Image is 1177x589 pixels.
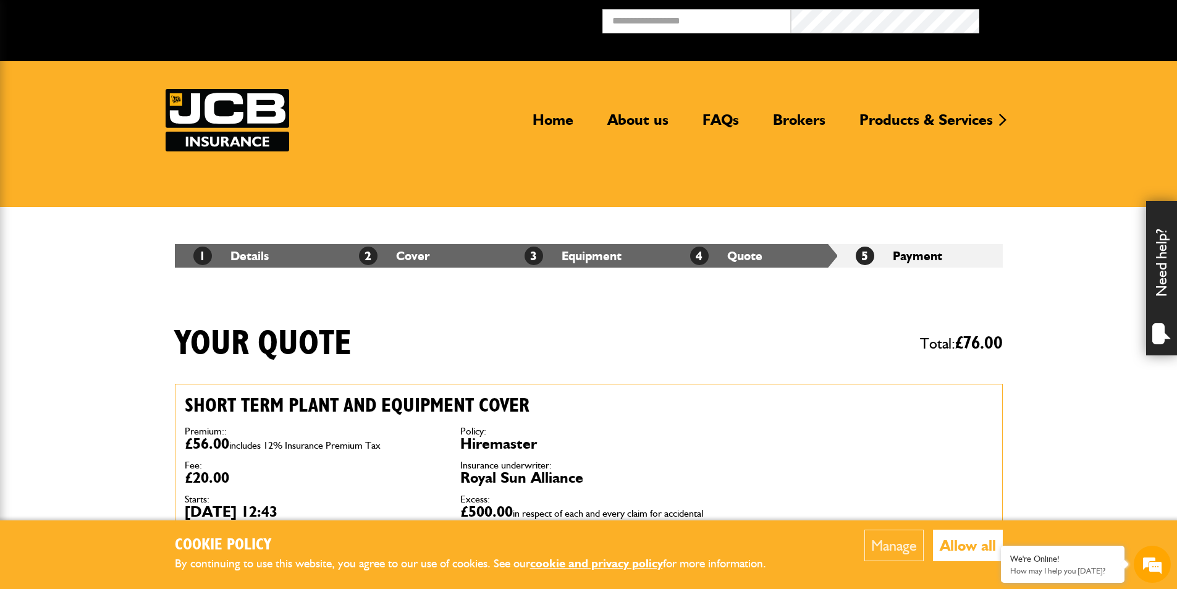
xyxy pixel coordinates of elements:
span: Total: [920,329,1003,358]
span: 1 [193,247,212,265]
dt: Starts: [185,494,442,504]
p: By continuing to use this website, you agree to our use of cookies. See our for more information. [175,554,787,574]
dt: Premium:: [185,426,442,436]
dt: Excess: [460,494,717,504]
a: Brokers [764,111,835,139]
span: 5 [856,247,874,265]
dd: [DATE] 12:43 [185,504,442,519]
h1: Your quote [175,323,352,365]
div: Need help? [1146,201,1177,355]
a: FAQs [693,111,748,139]
dd: £500.00 [460,504,717,549]
dt: Fee: [185,460,442,470]
h2: Cookie Policy [175,536,787,555]
span: £ [955,334,1003,352]
li: Quote [672,244,837,268]
dd: Hiremaster [460,436,717,451]
button: Allow all [933,530,1003,561]
dd: Royal Sun Alliance [460,470,717,485]
a: JCB Insurance Services [166,89,289,151]
button: Manage [864,530,924,561]
a: About us [598,111,678,139]
a: 2Cover [359,248,430,263]
dt: Insurance underwriter: [460,460,717,470]
li: Payment [837,244,1003,268]
h2: Short term plant and equipment cover [185,394,717,417]
a: 3Equipment [525,248,622,263]
dt: Policy: [460,426,717,436]
p: How may I help you today? [1010,566,1115,575]
span: 2 [359,247,378,265]
span: 4 [690,247,709,265]
img: JCB Insurance Services logo [166,89,289,151]
span: 76.00 [963,334,1003,352]
a: Home [523,111,583,139]
div: We're Online! [1010,554,1115,564]
dd: £56.00 [185,436,442,451]
a: 1Details [193,248,269,263]
button: Broker Login [979,9,1168,28]
a: cookie and privacy policy [530,556,663,570]
dd: £20.00 [185,470,442,485]
span: includes 12% Insurance Premium Tax [229,439,381,451]
a: Products & Services [850,111,1002,139]
span: 3 [525,247,543,265]
span: in respect of each and every claim for accidental damage increasing to £1,000 in respect of each ... [460,507,711,549]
